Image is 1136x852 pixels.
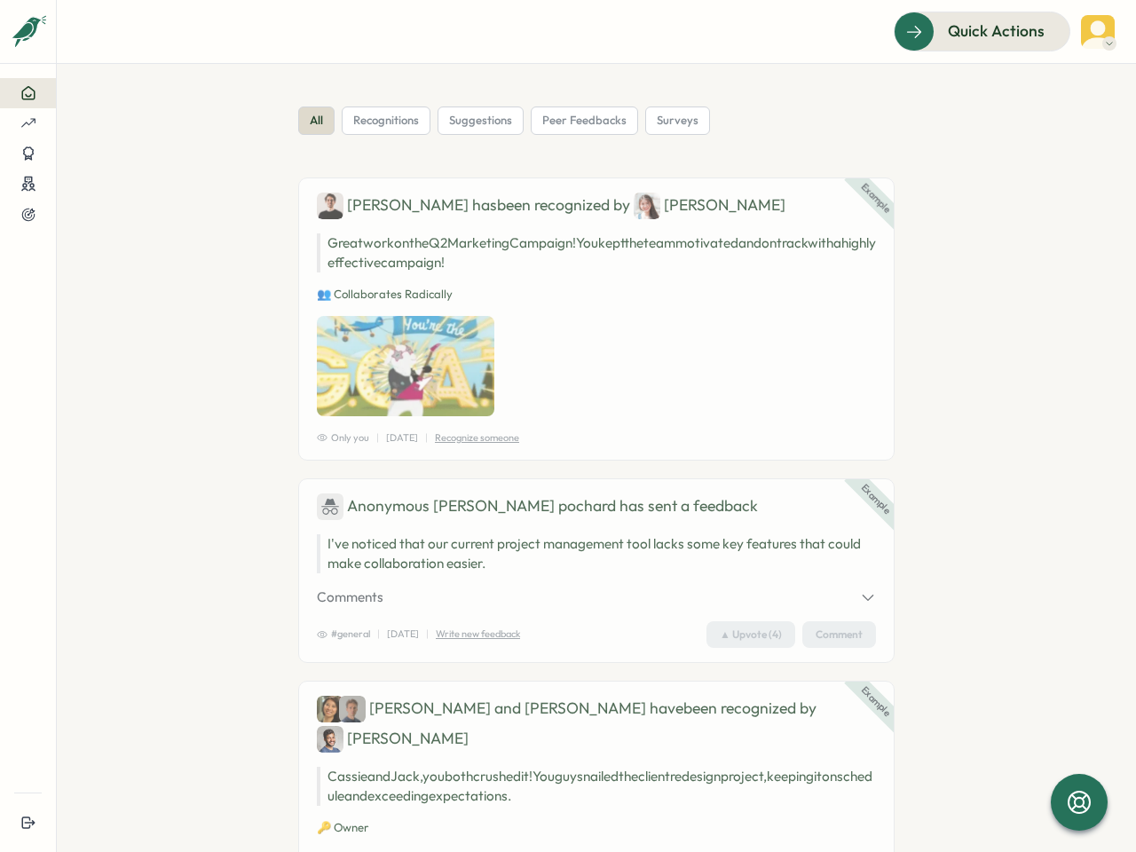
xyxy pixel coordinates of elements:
[634,193,660,219] img: Jane
[436,627,520,642] p: Write new feedback
[339,696,366,722] img: Jack
[317,726,343,753] img: Carlos
[317,820,876,836] p: 🔑 Owner
[317,193,876,219] div: [PERSON_NAME] has been recognized by
[317,316,494,415] img: Recognition Image
[425,430,428,446] p: |
[435,430,519,446] p: Recognize someone
[317,588,383,607] span: Comments
[542,113,627,129] span: peer feedbacks
[426,627,429,642] p: |
[317,493,616,520] div: Anonymous [PERSON_NAME] pochard
[317,696,876,753] div: [PERSON_NAME] and [PERSON_NAME] have been recognized by
[657,113,698,129] span: surveys
[317,287,876,303] p: 👥 Collaborates Radically
[894,12,1070,51] button: Quick Actions
[1081,15,1115,49] img: Mithun Vadasserilmathew
[317,627,370,642] span: #general
[377,627,380,642] p: |
[317,696,343,722] img: Cassie
[948,20,1045,43] span: Quick Actions
[317,767,876,806] p: Cassie and Jack, you both crushed it! You guys nailed the client redesign project, keeping it on ...
[376,430,379,446] p: |
[317,588,876,607] button: Comments
[310,113,323,129] span: all
[387,627,419,642] p: [DATE]
[449,113,512,129] span: suggestions
[353,113,419,129] span: recognitions
[317,726,469,753] div: [PERSON_NAME]
[317,233,876,272] p: Great work on the Q2 Marketing Campaign! You kept the team motivated and on track with a highly e...
[317,493,876,520] div: has sent a feedback
[634,193,785,219] div: [PERSON_NAME]
[386,430,418,446] p: [DATE]
[317,193,343,219] img: Ben
[327,534,876,573] p: I've noticed that our current project management tool lacks some key features that could make col...
[317,430,369,446] span: Only you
